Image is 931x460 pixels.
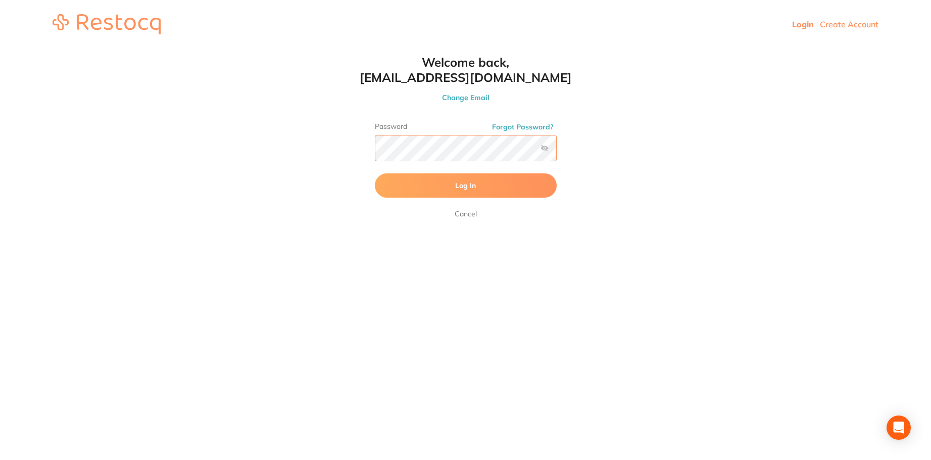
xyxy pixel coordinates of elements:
[887,416,911,440] div: Open Intercom Messenger
[355,55,577,85] h1: Welcome back, [EMAIL_ADDRESS][DOMAIN_NAME]
[792,19,814,29] a: Login
[489,122,557,131] button: Forgot Password?
[375,173,557,198] button: Log In
[455,181,476,190] span: Log In
[375,122,557,131] label: Password
[453,208,479,220] a: Cancel
[820,19,878,29] a: Create Account
[355,93,577,102] button: Change Email
[53,14,161,34] img: restocq_logo.svg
